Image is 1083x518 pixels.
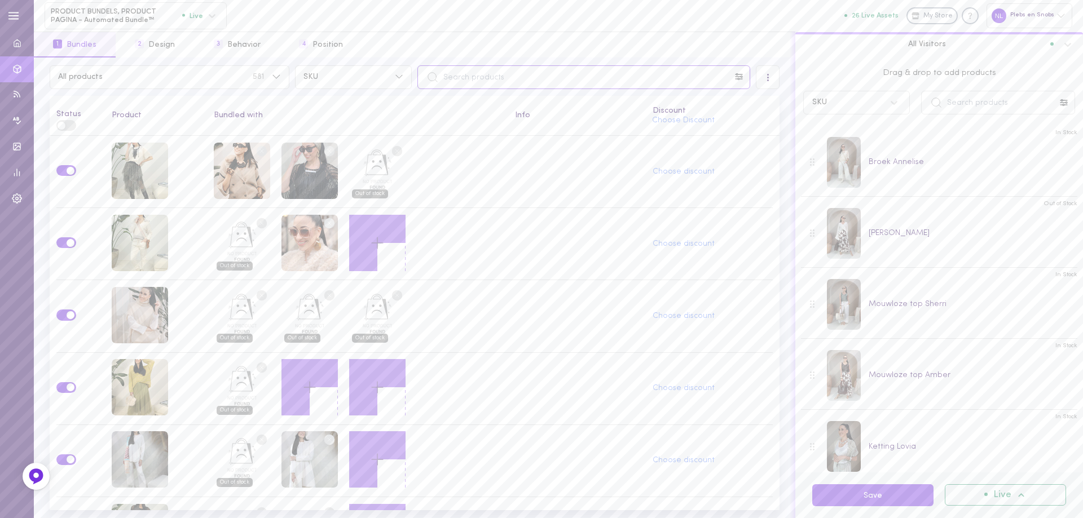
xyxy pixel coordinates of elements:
div: Status [56,103,99,118]
div: Broek Nori [112,431,168,490]
div: NO PRODUCT 9614270628183 [214,431,270,490]
span: 1 [53,39,62,48]
div: Rok Denise [112,143,168,201]
button: Choose Discount [653,117,715,125]
span: 581 [253,73,264,81]
span: 2 [135,39,144,48]
button: Choose discount [653,457,715,464]
div: Spencer Hannah [112,287,168,346]
span: Drag & drop to add products [803,67,1075,79]
span: My Store [923,11,953,21]
button: 4Position [280,32,362,57]
div: Product [112,112,201,119]
div: NO PRODUCT 8652969443671 [214,359,270,418]
span: In Stock [1055,342,1077,350]
span: In Stock [1055,413,1077,421]
div: [PERSON_NAME] [869,227,930,239]
div: NO PRODUCT 9826656878935 [349,143,406,201]
span: Out of stock [217,406,253,415]
span: 4 [299,39,308,48]
button: Choose discount [653,312,715,320]
div: NO PRODUCT 8710509887831 [214,287,270,346]
button: 3Behavior [195,32,280,57]
div: Discount [653,107,773,115]
button: 1Bundles [34,32,116,57]
span: Live [993,490,1011,500]
div: Zonnebril Jetro [281,215,338,273]
button: Choose discount [653,168,715,176]
button: 26 Live Assets [844,12,899,19]
span: Out of stock [284,334,320,343]
input: Search products [921,91,1075,114]
span: Live [182,12,203,19]
a: My Store [906,7,958,24]
span: 3 [214,39,223,48]
div: Mouwloze top Sherri [869,298,946,310]
span: Out of stock [217,478,253,487]
button: Choose discount [653,384,715,392]
div: Trui Miras [112,215,168,273]
div: Plebs en Snobs [987,3,1072,28]
div: Knowledge center [962,7,979,24]
span: Out of stock [352,334,388,343]
img: Feedback Button [28,468,45,485]
a: 26 Live Assets [844,12,906,20]
input: Search products [417,65,750,89]
div: Mouwloze top Amber [869,369,950,381]
div: Info [515,112,640,119]
button: 2Design [116,32,194,57]
span: SKU [303,73,387,81]
span: Out of Stock [1044,200,1077,208]
button: SKU [295,65,412,89]
span: All Visitors [908,39,946,49]
button: Save [812,484,934,506]
div: NO PRODUCT 8679345357143 [281,287,338,346]
button: Live [945,484,1066,506]
div: Bundled with [214,112,501,119]
span: In Stock [1055,271,1077,279]
div: Ketting Bo [281,143,338,201]
span: Out of stock [352,189,388,198]
span: PRODUCT BUNDELS, PRODUCT PAGINA - Automated Bundle™ [51,7,182,25]
button: Choose discount [653,240,715,248]
div: Rok Elinor [112,359,168,418]
div: Zonnebril Izo [214,143,270,201]
div: Broek Annelise [869,156,924,168]
button: All products581 [50,65,289,89]
div: Ketting Lovia [869,441,916,453]
div: NO PRODUCT 8708894753111 [214,215,270,273]
div: SKU [812,99,827,107]
span: All products [58,73,253,81]
div: Vest Victoria [281,431,338,490]
span: Out of stock [217,262,253,271]
div: NO PRODUCT 9827209740631 [349,287,406,346]
span: In Stock [1055,129,1077,137]
span: Out of stock [217,334,253,343]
